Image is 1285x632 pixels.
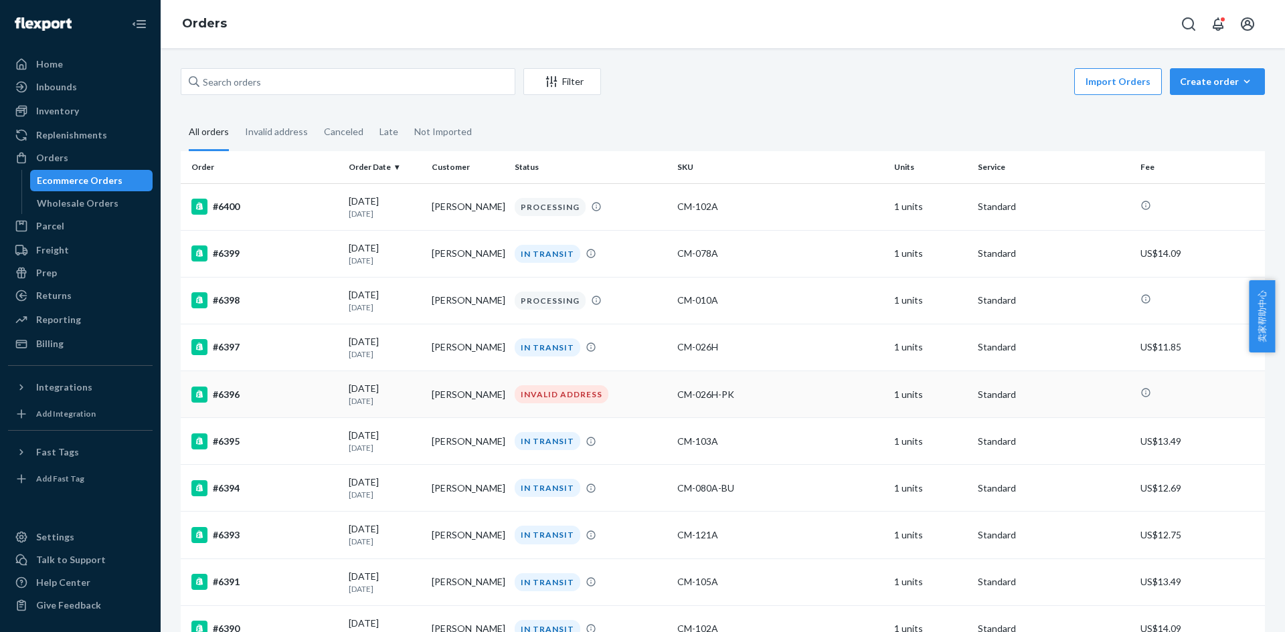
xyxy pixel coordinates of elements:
[349,429,421,453] div: [DATE]
[191,245,338,261] div: #6399
[978,247,1130,260] p: Standard
[1135,151,1265,183] th: Fee
[349,241,421,266] div: [DATE]
[1170,68,1265,95] button: Create order
[515,338,580,356] div: IN TRANSIT
[677,200,883,213] div: CM-102A
[349,348,421,360] p: [DATE]
[426,371,509,418] td: [PERSON_NAME]
[677,294,883,307] div: CM-010A
[349,395,421,407] p: [DATE]
[30,193,153,214] a: Wholesale Orders
[379,114,398,149] div: Late
[972,151,1135,183] th: Service
[30,170,153,191] a: Ecommerce Orders
[36,266,57,280] div: Prep
[8,595,153,616] button: Give Feedback
[349,570,421,595] div: [DATE]
[324,114,363,149] div: Canceled
[349,195,421,219] div: [DATE]
[245,114,308,149] div: Invalid address
[889,324,972,371] td: 1 units
[191,574,338,590] div: #6391
[1249,280,1275,352] button: 卖家帮助中心
[889,277,972,324] td: 1 units
[349,255,421,266] p: [DATE]
[191,199,338,215] div: #6400
[189,114,229,151] div: All orders
[36,408,96,419] div: Add Integration
[36,80,77,94] div: Inbounds
[889,371,972,418] td: 1 units
[8,76,153,98] a: Inbounds
[426,230,509,277] td: [PERSON_NAME]
[677,435,883,448] div: CM-103A
[414,114,472,149] div: Not Imported
[36,128,107,142] div: Replenishments
[889,465,972,512] td: 1 units
[36,313,81,326] div: Reporting
[1135,324,1265,371] td: US$11.85
[36,289,72,302] div: Returns
[191,433,338,449] div: #6395
[8,572,153,593] a: Help Center
[515,432,580,450] div: IN TRANSIT
[677,247,883,260] div: CM-078A
[509,151,672,183] th: Status
[8,526,153,548] a: Settings
[181,68,515,95] input: Search orders
[672,151,889,183] th: SKU
[191,339,338,355] div: #6397
[677,575,883,589] div: CM-105A
[182,16,227,31] a: Orders
[349,208,421,219] p: [DATE]
[677,482,883,495] div: CM-080A-BU
[889,151,972,183] th: Units
[677,388,883,401] div: CM-026H-PK
[515,385,608,403] div: INVALID ADDRESS
[515,479,580,497] div: IN TRANSIT
[1135,558,1265,605] td: US$13.49
[524,75,600,88] div: Filter
[36,530,74,544] div: Settings
[343,151,426,183] th: Order Date
[426,324,509,371] td: [PERSON_NAME]
[8,215,153,237] a: Parcel
[1074,68,1162,95] button: Import Orders
[8,309,153,330] a: Reporting
[349,335,421,360] div: [DATE]
[515,245,580,263] div: IN TRANSIT
[8,468,153,490] a: Add Fast Tag
[978,200,1130,213] p: Standard
[677,340,883,354] div: CM-026H
[349,442,421,453] p: [DATE]
[426,183,509,230] td: [PERSON_NAME]
[515,573,580,591] div: IN TRANSIT
[349,583,421,595] p: [DATE]
[349,288,421,313] div: [DATE]
[978,528,1130,542] p: Standard
[1180,75,1255,88] div: Create order
[978,340,1130,354] p: Standard
[1135,512,1265,558] td: US$12.75
[978,388,1130,401] p: Standard
[191,292,338,308] div: #6398
[978,482,1130,495] p: Standard
[8,403,153,425] a: Add Integration
[126,11,153,37] button: Close Navigation
[8,285,153,306] a: Returns
[515,198,586,216] div: PROCESSING
[36,381,92,394] div: Integrations
[515,526,580,544] div: IN TRANSIT
[8,100,153,122] a: Inventory
[8,147,153,169] a: Orders
[426,418,509,465] td: [PERSON_NAME]
[349,522,421,547] div: [DATE]
[1135,418,1265,465] td: US$13.49
[191,387,338,403] div: #6396
[889,230,972,277] td: 1 units
[515,292,586,310] div: PROCESSING
[889,558,972,605] td: 1 units
[8,262,153,284] a: Prep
